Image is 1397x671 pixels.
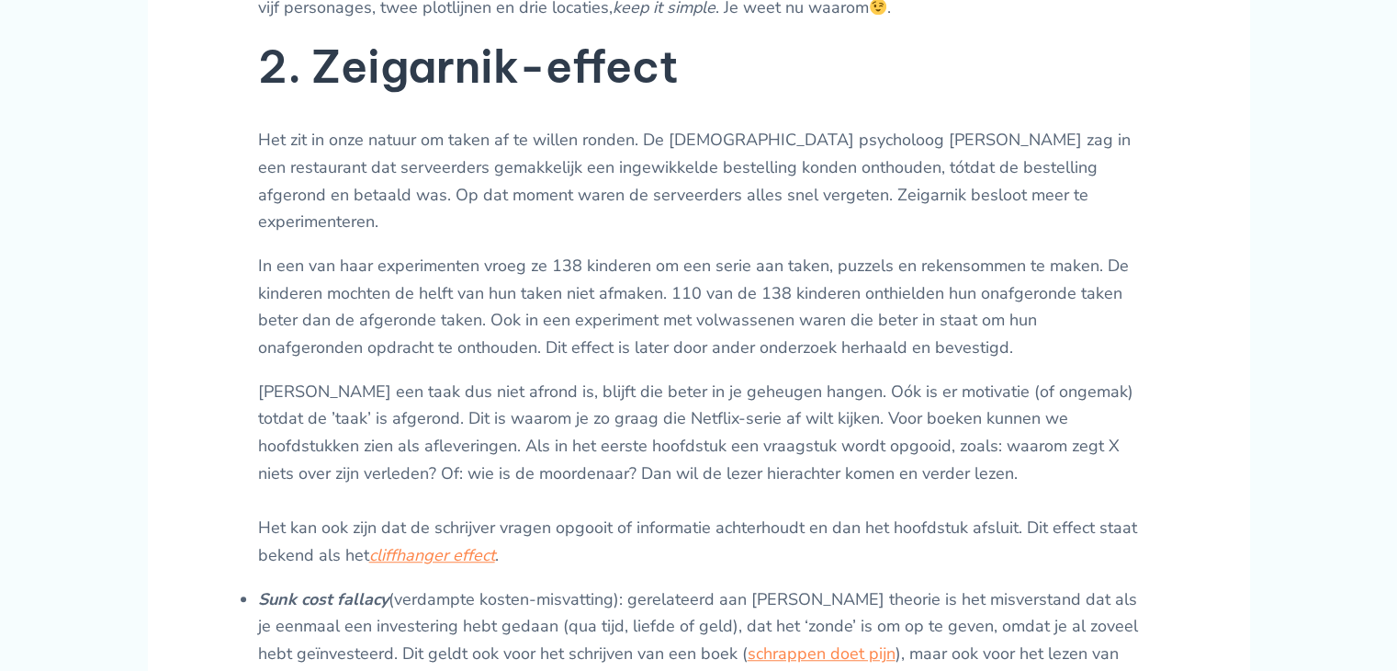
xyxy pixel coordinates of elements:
[258,127,1140,236] p: Het zit in onze natuur om taken af te willen ronden. De [DEMOGRAPHIC_DATA] psycholoog [PERSON_NAM...
[258,588,389,610] em: Sunk cost fallacy
[258,39,679,95] strong: 2. Zeigarnik-effect
[258,379,1140,570] p: [PERSON_NAME] een taak dus niet afrond is, blijft die beter in je geheugen hangen. Oók is er moti...
[369,544,495,566] a: cliffhanger effect
[258,253,1140,362] p: In een van haar experimenten vroeg ze 138 kinderen om een serie aan taken, puzzels en rekensommen...
[748,643,896,665] a: schrappen doet pijn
